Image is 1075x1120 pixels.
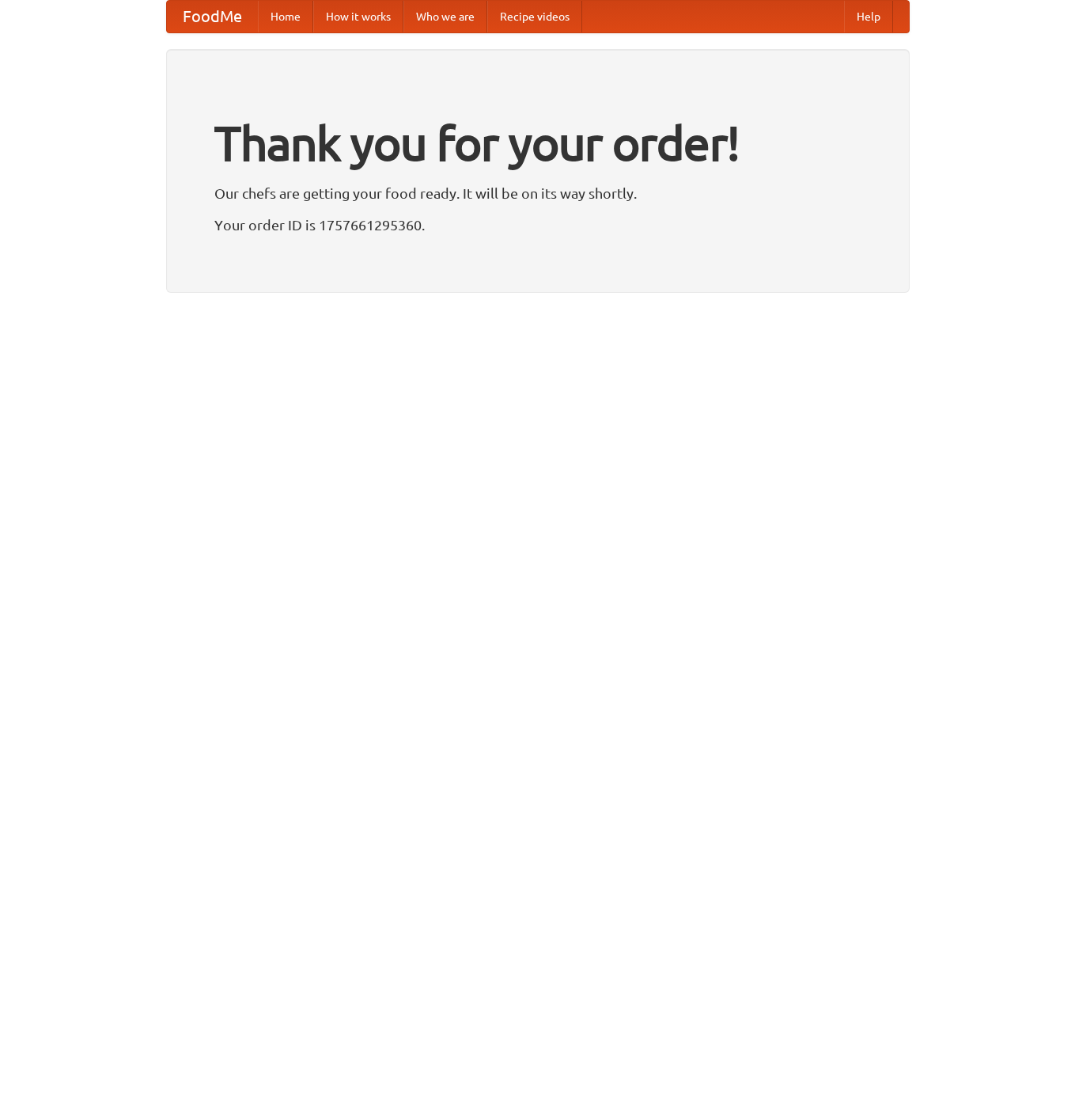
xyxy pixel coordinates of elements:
a: Home [258,1,313,32]
a: Recipe videos [487,1,582,32]
a: Help [844,1,893,32]
a: FoodMe [167,1,258,32]
h1: Thank you for your order! [214,105,861,181]
p: Your order ID is 1757661295360. [214,213,861,237]
p: Our chefs are getting your food ready. It will be on its way shortly. [214,181,861,205]
a: Who we are [403,1,487,32]
a: How it works [313,1,403,32]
